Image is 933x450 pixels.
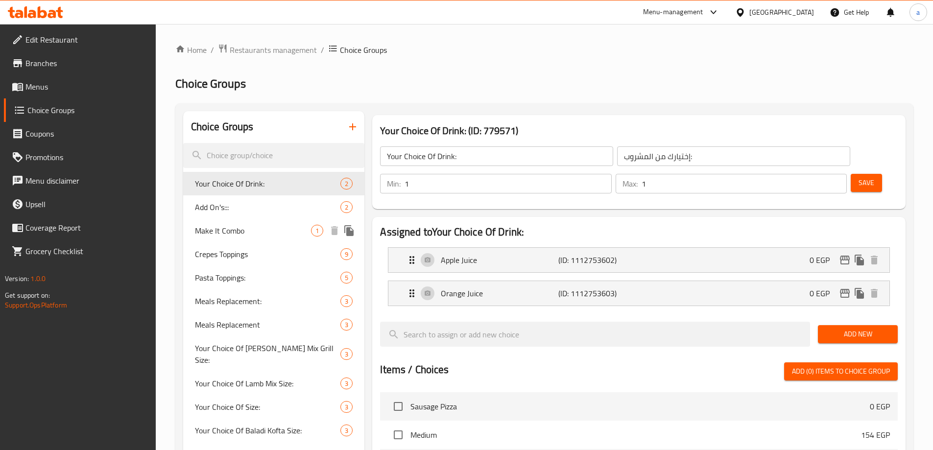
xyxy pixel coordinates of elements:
p: 154 EGP [861,429,890,441]
li: Expand [380,277,898,310]
div: Choices [340,295,353,307]
button: Add (0) items to choice group [784,362,898,380]
li: / [321,44,324,56]
span: Your Choice Of Size: [195,401,341,413]
button: delete [867,253,882,267]
button: delete [327,223,342,238]
span: Your Choice Of [PERSON_NAME] Mix Grill Size: [195,342,341,366]
div: Choices [340,272,353,284]
span: Branches [25,57,148,69]
a: Promotions [4,145,156,169]
div: Choices [340,178,353,189]
span: Menu disclaimer [25,175,148,187]
button: edit [837,286,852,301]
button: Save [851,174,882,192]
div: Menu-management [643,6,703,18]
input: search [380,322,810,347]
div: Make It Combo1deleteduplicate [183,219,365,242]
input: search [183,143,365,168]
button: duplicate [852,253,867,267]
a: Branches [4,51,156,75]
span: Promotions [25,151,148,163]
div: Your Choice Of Drink:2 [183,172,365,195]
button: delete [867,286,882,301]
span: Coverage Report [25,222,148,234]
span: Get support on: [5,289,50,302]
button: edit [837,253,852,267]
div: Choices [340,201,353,213]
div: Crepes Toppings9 [183,242,365,266]
span: 5 [341,273,352,283]
a: Choice Groups [4,98,156,122]
a: Home [175,44,207,56]
p: 0 EGP [810,287,837,299]
a: Support.OpsPlatform [5,299,67,311]
span: Select choice [388,396,408,417]
span: Add New [826,328,890,340]
p: (ID: 1112753603) [558,287,637,299]
span: Grocery Checklist [25,245,148,257]
div: Choices [340,348,353,360]
p: Apple Juice [441,254,558,266]
a: Edit Restaurant [4,28,156,51]
span: 1.0.0 [30,272,46,285]
a: Coverage Report [4,216,156,239]
div: Expand [388,248,889,272]
div: Your Choice Of Lamb Mix Size:3 [183,372,365,395]
div: Pasta Toppings:5 [183,266,365,289]
div: Meals Replacement:3 [183,289,365,313]
span: Choice Groups [340,44,387,56]
div: Choices [340,248,353,260]
p: Orange Juice [441,287,558,299]
span: Choice Groups [27,104,148,116]
span: Add (0) items to choice group [792,365,890,378]
button: duplicate [852,286,867,301]
div: Add On's:::2 [183,195,365,219]
div: Choices [311,225,323,237]
span: Restaurants management [230,44,317,56]
p: (ID: 1112753602) [558,254,637,266]
a: Menus [4,75,156,98]
div: Your Choice Of Baladi Kofta Size:3 [183,419,365,442]
span: Coupons [25,128,148,140]
div: Choices [340,425,353,436]
div: Meals Replacement3 [183,313,365,336]
a: Coupons [4,122,156,145]
span: 3 [341,403,352,412]
div: Choices [340,319,353,331]
button: duplicate [342,223,357,238]
p: 0 EGP [870,401,890,412]
li: / [211,44,214,56]
span: a [916,7,920,18]
div: Choices [340,378,353,389]
span: Add On's::: [195,201,341,213]
span: Your Choice Of Baladi Kofta Size: [195,425,341,436]
div: Expand [388,281,889,306]
h2: Choice Groups [191,119,254,134]
a: Grocery Checklist [4,239,156,263]
a: Restaurants management [218,44,317,56]
span: Your Choice Of Lamb Mix Size: [195,378,341,389]
a: Menu disclaimer [4,169,156,192]
span: 3 [341,350,352,359]
li: Expand [380,243,898,277]
div: Your Choice Of Size:3 [183,395,365,419]
div: [GEOGRAPHIC_DATA] [749,7,814,18]
h3: Your Choice Of Drink: (ID: 779571) [380,123,898,139]
p: Max: [622,178,638,189]
span: Choice Groups [175,72,246,95]
span: 2 [341,203,352,212]
span: Meals Replacement: [195,295,341,307]
span: Select choice [388,425,408,445]
nav: breadcrumb [175,44,913,56]
span: 3 [341,297,352,306]
button: Add New [818,325,898,343]
span: Medium [410,429,861,441]
span: Version: [5,272,29,285]
span: 1 [311,226,323,236]
span: Menus [25,81,148,93]
h2: Assigned to Your Choice Of Drink: [380,225,898,239]
span: Meals Replacement [195,319,341,331]
span: Your Choice Of Drink: [195,178,341,189]
span: 3 [341,320,352,330]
